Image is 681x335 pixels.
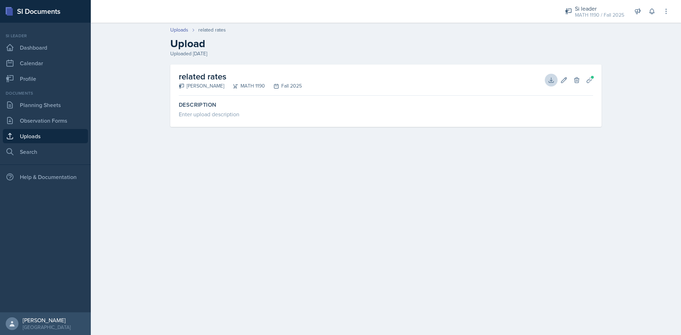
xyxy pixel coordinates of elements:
[3,145,88,159] a: Search
[3,98,88,112] a: Planning Sheets
[198,26,226,34] div: related rates
[575,11,624,19] div: MATH 1190 / Fall 2025
[3,40,88,55] a: Dashboard
[179,110,593,118] div: Enter upload description
[3,72,88,86] a: Profile
[3,170,88,184] div: Help & Documentation
[170,37,602,50] h2: Upload
[265,82,302,90] div: Fall 2025
[170,26,188,34] a: Uploads
[170,50,602,57] div: Uploaded [DATE]
[224,82,265,90] div: MATH 1190
[575,4,624,13] div: Si leader
[179,101,593,108] label: Description
[23,317,71,324] div: [PERSON_NAME]
[179,82,224,90] div: [PERSON_NAME]
[3,33,88,39] div: Si leader
[3,129,88,143] a: Uploads
[3,56,88,70] a: Calendar
[23,324,71,331] div: [GEOGRAPHIC_DATA]
[3,90,88,96] div: Documents
[3,113,88,128] a: Observation Forms
[179,70,302,83] h2: related rates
